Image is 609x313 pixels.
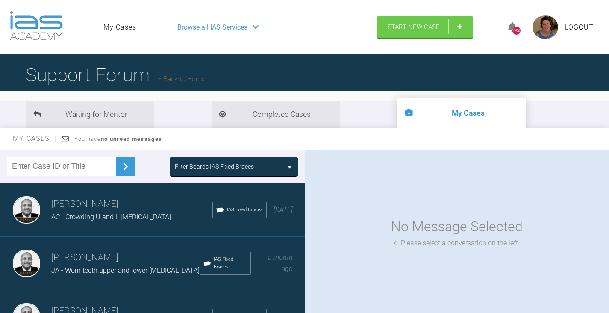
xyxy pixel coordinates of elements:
span: JA - Worn teeth upper and lower [MEDICAL_DATA] [51,266,200,274]
span: Browse all IAS Services [177,22,247,33]
div: Filter Boards: IAS Fixed Braces [175,162,254,171]
h3: [PERSON_NAME] [51,197,212,212]
h3: [PERSON_NAME] [51,250,200,265]
span: My Cases [13,134,57,143]
span: a month ago [268,253,293,273]
span: AC - Crowding U and L [MEDICAL_DATA] [51,213,171,221]
span: [DATE] [274,206,293,214]
a: Start New Case [377,16,473,38]
span: IAS Fixed Braces [227,206,263,214]
strong: no unread messages [101,136,162,142]
div: 2950 [512,27,521,35]
img: Utpalendu Bose [13,196,40,224]
img: Utpalendu Bose [13,250,40,277]
img: logo-light.3e3ef733.png [10,11,63,40]
a: Back to Home [158,75,205,83]
div: Please select a conversation on the left. [394,238,520,249]
li: Waiting for Mentor [26,101,154,128]
img: profile.png [533,15,558,39]
li: Completed Cases [212,101,340,128]
input: Enter Case ID or Title [7,157,116,176]
h1: Support Forum [26,60,205,90]
span: Start New Case [388,23,440,31]
span: You have [74,136,162,142]
img: chevronRight.28bd32b0.svg [119,160,132,173]
li: My Cases [397,98,526,128]
span: IAS Fixed Braces [214,256,247,271]
div: No Message Selected [391,216,523,238]
a: Logout [565,22,594,33]
a: My Cases [103,22,136,33]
